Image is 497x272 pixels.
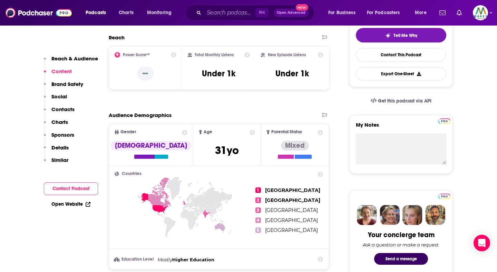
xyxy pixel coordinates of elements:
a: Pro website [438,117,450,124]
a: Get this podcast via API [365,93,437,109]
button: Details [44,144,69,157]
h2: Total Monthly Listens [195,52,234,57]
p: Sponsors [51,132,74,138]
h3: Under 1k [275,68,309,79]
img: tell me why sparkle [385,33,391,38]
span: Logged in as MavenCo [473,5,488,20]
p: -- [137,67,154,80]
button: Export One-Sheet [356,67,446,80]
label: My Notes [356,122,446,134]
span: ⌘ K [255,8,268,17]
button: open menu [81,7,115,18]
img: Podchaser Pro [438,118,450,124]
span: [GEOGRAPHIC_DATA] [265,217,318,223]
h3: Under 1k [202,68,235,79]
button: Contacts [44,106,75,119]
div: Open Intercom Messenger [474,235,490,251]
span: Monitoring [147,8,172,18]
p: Social [51,93,67,100]
img: Barbara Profile [380,205,400,225]
div: Search podcasts, credits, & more... [192,5,321,21]
span: Countries [122,172,142,176]
img: Sydney Profile [357,205,377,225]
span: [GEOGRAPHIC_DATA] [265,187,320,193]
h3: Education Level [115,257,155,262]
button: tell me why sparkleTell Me Why [356,28,446,42]
button: Sponsors [44,132,74,144]
span: Open Advanced [277,11,305,14]
h2: New Episode Listens [268,52,306,57]
span: 2 [255,197,261,203]
button: Similar [44,157,68,169]
span: Mostly [158,257,172,262]
span: Tell Me Why [393,33,417,38]
img: User Profile [473,5,488,20]
p: Brand Safety [51,81,83,87]
a: Open Website [51,201,90,207]
p: Charts [51,119,68,125]
h2: Audience Demographics [109,112,172,118]
span: Get this podcast via API [378,98,431,104]
button: Contact Podcast [44,182,98,195]
button: open menu [142,7,181,18]
a: Pro website [438,193,450,199]
p: Details [51,144,69,151]
a: Contact This Podcast [356,48,446,61]
span: Higher Education [172,257,214,262]
button: Charts [44,119,68,132]
button: Social [44,93,67,106]
img: Podchaser Pro [438,194,450,199]
span: More [415,8,427,18]
div: Ask a question or make a request. [363,242,439,247]
button: open menu [323,7,364,18]
p: Reach & Audience [51,55,98,62]
span: For Podcasters [367,8,400,18]
h2: Reach [109,34,125,41]
span: [GEOGRAPHIC_DATA] [265,197,320,203]
span: Age [204,130,212,134]
img: Podchaser - Follow, Share and Rate Podcasts [6,6,72,19]
span: For Business [328,8,355,18]
input: Search podcasts, credits, & more... [204,7,255,18]
span: [GEOGRAPHIC_DATA] [265,207,318,213]
div: [DEMOGRAPHIC_DATA] [111,141,191,150]
a: Show notifications dropdown [437,7,448,19]
button: Reach & Audience [44,55,98,68]
a: Charts [114,7,138,18]
span: 1 [255,187,261,193]
img: Jon Profile [425,205,445,225]
a: Show notifications dropdown [454,7,465,19]
div: Your concierge team [368,231,435,239]
div: Mixed [281,141,309,150]
span: Parental Status [271,130,302,134]
span: [GEOGRAPHIC_DATA] [265,227,318,233]
span: New [296,4,308,11]
p: Contacts [51,106,75,113]
button: open menu [362,7,410,18]
span: 3 [255,207,261,213]
img: Jules Profile [402,205,422,225]
span: Charts [119,8,134,18]
button: open menu [410,7,435,18]
span: 5 [255,227,261,233]
button: Send a message [374,253,428,265]
h2: Power Score™ [123,52,150,57]
span: Gender [120,130,136,134]
button: Show profile menu [473,5,488,20]
button: Open AdvancedNew [274,9,309,17]
p: Content [51,68,72,75]
span: 31 yo [215,144,239,157]
p: Similar [51,157,68,163]
button: Brand Safety [44,81,83,94]
button: Content [44,68,72,81]
span: Podcasts [86,8,106,18]
span: 4 [255,217,261,223]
